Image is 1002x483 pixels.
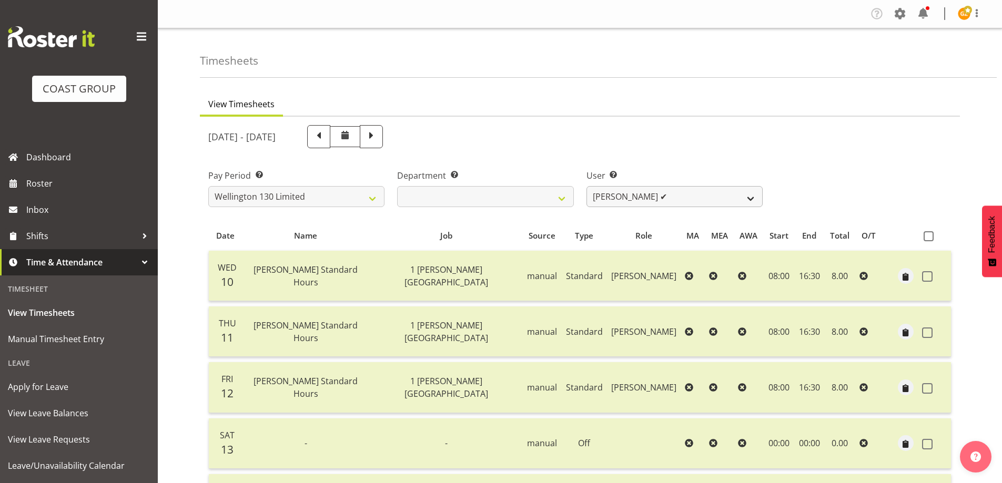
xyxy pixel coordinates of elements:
span: [PERSON_NAME] [611,270,676,282]
span: End [802,230,816,242]
span: MA [686,230,699,242]
td: 8.00 [824,362,856,413]
span: Role [635,230,652,242]
span: Start [770,230,788,242]
span: Apply for Leave [8,379,150,395]
a: Leave/Unavailability Calendar [3,453,155,479]
td: Off [562,418,607,469]
div: COAST GROUP [43,81,116,97]
span: [PERSON_NAME] Standard Hours [254,264,358,288]
img: Rosterit website logo [8,26,95,47]
span: View Leave Balances [8,405,150,421]
label: User [586,169,763,182]
span: Total [830,230,849,242]
span: manual [527,270,557,282]
td: 08:00 [764,251,795,301]
td: 8.00 [824,251,856,301]
span: Fri [221,373,233,385]
span: O/T [862,230,876,242]
span: Feedback [987,216,997,253]
td: 0.00 [824,418,856,469]
span: manual [527,382,557,393]
span: Wed [218,262,237,273]
span: manual [527,437,557,449]
td: 08:00 [764,306,795,357]
td: Standard [562,362,607,413]
td: Standard [562,251,607,301]
td: 08:00 [764,362,795,413]
span: [PERSON_NAME] [611,382,676,393]
span: Source [529,230,555,242]
span: [PERSON_NAME] Standard Hours [254,375,358,399]
span: [PERSON_NAME] Standard Hours [254,320,358,344]
span: 1 [PERSON_NAME][GEOGRAPHIC_DATA] [404,375,488,399]
span: Job [440,230,452,242]
img: help-xxl-2.png [970,451,981,462]
h5: [DATE] - [DATE] [208,131,276,142]
span: 13 [221,442,234,457]
td: 00:00 [795,418,824,469]
div: Timesheet [3,278,155,300]
span: 12 [221,386,234,400]
span: 1 [PERSON_NAME][GEOGRAPHIC_DATA] [404,320,488,344]
span: 1 [PERSON_NAME][GEOGRAPHIC_DATA] [404,264,488,288]
span: Name [294,230,317,242]
label: Department [397,169,573,182]
td: 16:30 [795,306,824,357]
span: 10 [221,274,234,289]
a: View Timesheets [3,300,155,326]
span: - [305,437,307,449]
span: Roster [26,176,153,191]
img: gaki-ziogas9930.jpg [958,7,970,20]
td: 00:00 [764,418,795,469]
label: Pay Period [208,169,384,182]
span: Inbox [26,202,153,218]
div: Leave [3,352,155,374]
span: View Leave Requests [8,431,150,447]
span: AWA [740,230,757,242]
td: 8.00 [824,306,856,357]
a: Apply for Leave [3,374,155,400]
span: Date [216,230,235,242]
a: View Leave Balances [3,400,155,426]
span: [PERSON_NAME] [611,326,676,337]
h4: Timesheets [200,55,258,67]
span: Type [575,230,593,242]
span: Leave/Unavailability Calendar [8,458,150,474]
a: Manual Timesheet Entry [3,326,155,352]
span: Shifts [26,228,137,244]
td: Standard [562,306,607,357]
span: Sat [220,429,235,441]
td: 16:30 [795,362,824,413]
span: manual [527,326,557,337]
span: - [445,437,448,449]
button: Feedback - Show survey [982,205,1002,277]
span: Time & Attendance [26,254,137,270]
span: 11 [221,330,234,345]
span: View Timesheets [208,98,275,110]
span: MEA [711,230,728,242]
a: View Leave Requests [3,426,155,453]
span: Dashboard [26,149,153,165]
span: Thu [219,317,236,329]
span: View Timesheets [8,305,150,321]
td: 16:30 [795,251,824,301]
span: Manual Timesheet Entry [8,331,150,347]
